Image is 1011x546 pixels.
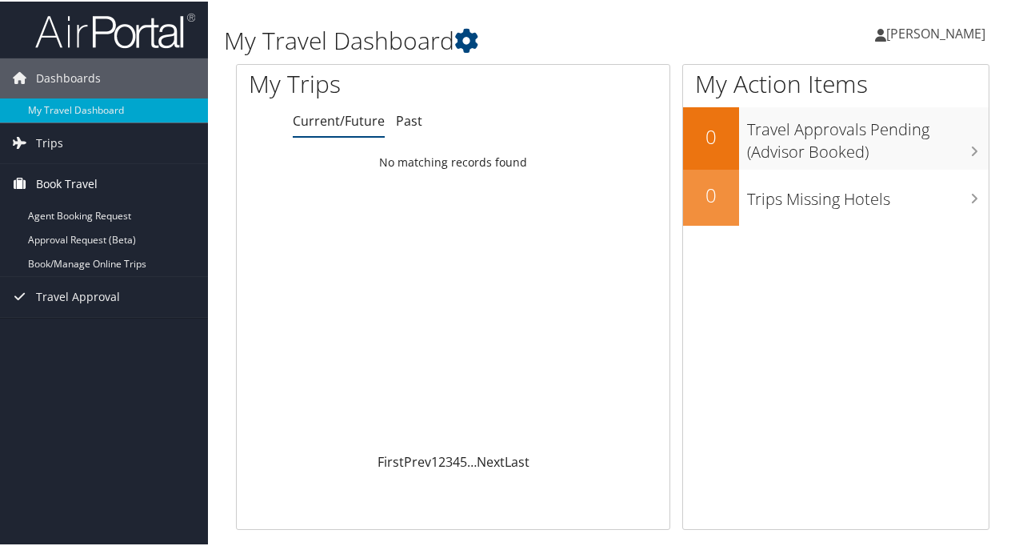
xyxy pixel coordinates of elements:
[747,109,989,162] h3: Travel Approvals Pending (Advisor Booked)
[35,10,195,48] img: airportal-logo.png
[505,452,529,469] a: Last
[431,452,438,469] a: 1
[886,23,985,41] span: [PERSON_NAME]
[224,22,742,56] h1: My Travel Dashboard
[249,66,478,99] h1: My Trips
[683,122,739,149] h2: 0
[875,8,1001,56] a: [PERSON_NAME]
[36,163,98,203] span: Book Travel
[293,110,385,128] a: Current/Future
[36,122,63,162] span: Trips
[460,452,467,469] a: 5
[438,452,446,469] a: 2
[453,452,460,469] a: 4
[396,110,422,128] a: Past
[378,452,404,469] a: First
[683,106,989,167] a: 0Travel Approvals Pending (Advisor Booked)
[683,66,989,99] h1: My Action Items
[404,452,431,469] a: Prev
[36,57,101,97] span: Dashboards
[683,168,989,224] a: 0Trips Missing Hotels
[446,452,453,469] a: 3
[36,275,120,315] span: Travel Approval
[237,147,669,175] td: No matching records found
[467,452,477,469] span: …
[747,179,989,209] h3: Trips Missing Hotels
[683,180,739,207] h2: 0
[477,452,505,469] a: Next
